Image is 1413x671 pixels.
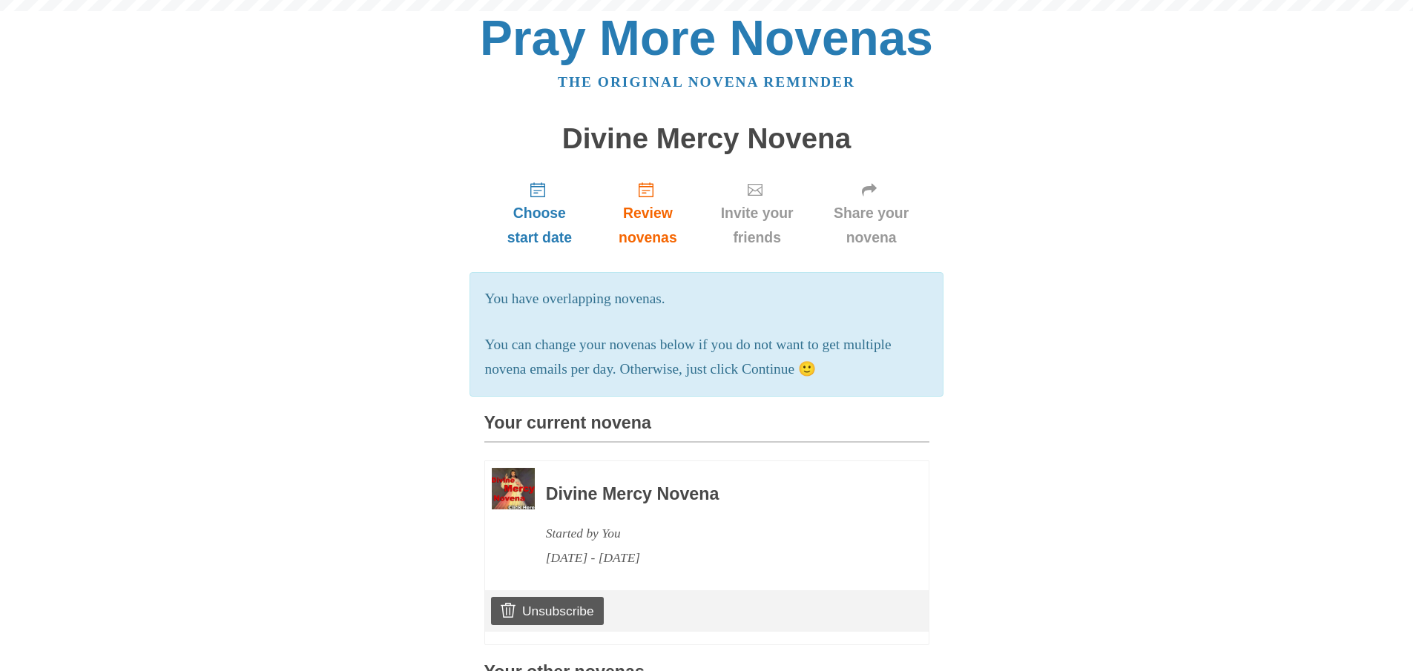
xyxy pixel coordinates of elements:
[814,169,929,257] a: Share your novena
[701,169,814,257] a: Invite your friends
[491,597,603,625] a: Unsubscribe
[546,521,889,546] div: Started by You
[480,10,933,65] a: Pray More Novenas
[499,201,581,250] span: Choose start date
[546,546,889,570] div: [DATE] - [DATE]
[829,201,915,250] span: Share your novena
[484,169,596,257] a: Choose start date
[485,333,929,382] p: You can change your novenas below if you do not want to get multiple novena emails per day. Other...
[484,414,929,443] h3: Your current novena
[558,74,855,90] a: The original novena reminder
[484,123,929,155] h1: Divine Mercy Novena
[610,201,685,250] span: Review novenas
[485,287,929,311] p: You have overlapping novenas.
[716,201,799,250] span: Invite your friends
[546,485,889,504] h3: Divine Mercy Novena
[492,468,535,509] img: Novena image
[595,169,700,257] a: Review novenas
